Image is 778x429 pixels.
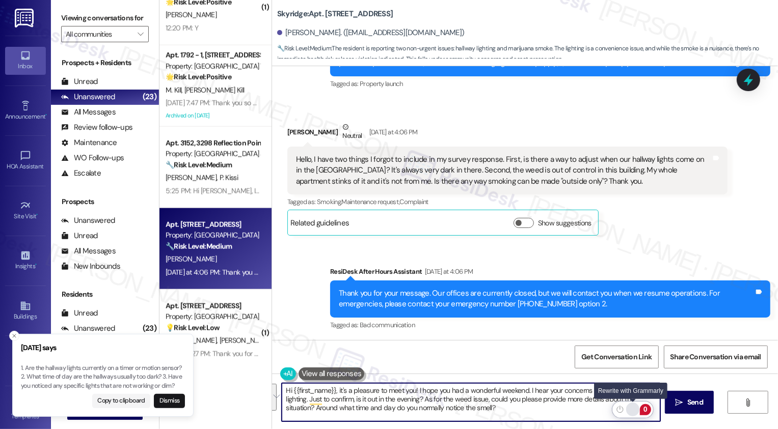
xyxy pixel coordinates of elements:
div: ResiDesk After Hours Assistant [330,266,770,280]
a: Site Visit • [5,197,46,224]
i:  [138,30,143,38]
span: [PERSON_NAME] Kill [184,85,244,95]
div: (23) [140,89,159,105]
div: Maintenance [61,137,117,148]
div: Tagged as: [287,194,728,209]
button: Get Conversation Link [575,346,658,368]
button: Share Conversation via email [664,346,768,368]
div: 12:20 PM: Y [166,23,198,33]
strong: 💡 Risk Level: Low [166,323,220,332]
p: 1. Are the hallway lights currently on a timer or motion sensor? 2. What time of day are the hall... [21,364,185,391]
span: [PERSON_NAME] [166,254,217,264]
span: Get Conversation Link [581,352,652,362]
strong: 🔧 Risk Level: Medium [166,242,232,251]
div: Apt. [STREET_ADDRESS] [166,219,260,230]
textarea: To enrich screen reader interactions, please activate Accessibility in Grammarly extension settings [282,383,660,421]
div: Hello, I have two things I forgot to include in my survey response. First, is there a way to adju... [296,154,711,187]
span: • [45,111,47,119]
div: Unread [61,76,98,87]
span: Property launch [360,79,403,88]
div: [DATE] 7:47 PM: Thank you so much [PERSON_NAME], we appreciate you, your time, your consideration... [166,98,687,107]
span: • [37,211,38,218]
div: [PERSON_NAME] [287,122,728,147]
div: Related guidelines [290,218,350,233]
div: Apt. 3152, 3298 Reflection Pointe [166,138,260,149]
div: Property: [GEOGRAPHIC_DATA] [166,230,260,241]
i:  [744,398,752,407]
div: Unanswered [61,323,115,334]
i:  [676,398,683,407]
b: Skyridge: Apt. [STREET_ADDRESS] [277,9,393,19]
div: Residents [51,289,159,300]
div: WO Follow-ups [61,153,124,163]
a: Inbox [5,47,46,74]
div: (23) [140,321,159,336]
div: Property: [GEOGRAPHIC_DATA] at [GEOGRAPHIC_DATA] [166,149,260,159]
div: Unread [61,231,98,241]
div: Review follow-ups [61,122,132,133]
div: Neutral [340,122,364,143]
strong: 🌟 Risk Level: Positive [166,72,231,81]
span: Bad communication [360,321,415,329]
div: Property: [GEOGRAPHIC_DATA] [166,311,260,322]
div: Escalate [61,168,101,179]
span: [PERSON_NAME] [219,336,270,345]
div: Unread [61,308,98,319]
div: Unanswered [61,215,115,226]
div: Prospects + Residents [51,58,159,68]
a: Buildings [5,297,46,325]
div: Property: [GEOGRAPHIC_DATA] Townhomes [166,61,260,72]
span: [PERSON_NAME] [166,10,217,19]
strong: 🔧 Risk Level: Medium [166,160,232,169]
span: Send [687,397,703,408]
div: New Inbounds [61,261,120,272]
div: 5:25 PM: Hi [PERSON_NAME], I hope you had a wonderful weekend! Thanks for the update! I'm glad th... [166,186,754,195]
span: • [35,261,37,268]
span: Share Conversation via email [670,352,761,362]
span: Maintenance request , [342,197,400,206]
button: Dismiss [154,394,185,408]
div: All Messages [61,107,116,118]
span: Smoking , [317,197,342,206]
div: All Messages [61,246,116,256]
h3: [DATE] says [21,342,185,353]
div: Apt. 1792 - 1, [STREET_ADDRESS] [166,50,260,61]
div: Prospects [51,196,159,207]
div: [DATE] at 4:06 PM [367,127,418,137]
label: Viewing conversations for [61,10,149,26]
span: P. Kissi [219,173,237,182]
span: : The resident is reporting two non-urgent issues: hallway lighting and marijuana smoke. The ligh... [277,43,778,65]
div: [DATE] at 4:06 PM [422,266,473,277]
img: ResiDesk Logo [15,9,36,27]
input: All communities [66,26,132,42]
div: Thank you for your message. Our offices are currently closed, but we will contact you when we res... [339,288,754,310]
div: Archived on [DATE] [165,109,261,122]
a: Leads [5,347,46,375]
span: [PERSON_NAME] [166,173,220,182]
span: Complaint [400,197,428,206]
a: HOA Assistant [5,147,46,175]
strong: 🔧 Risk Level: Medium [277,44,331,52]
div: [PERSON_NAME]. ([EMAIL_ADDRESS][DOMAIN_NAME]) [277,27,465,38]
a: Templates • [5,397,46,424]
div: Tagged as: [330,318,770,332]
button: Send [665,391,714,414]
button: Close toast [9,331,19,341]
div: Unanswered [61,92,115,102]
button: Copy to clipboard [92,394,151,408]
div: Tagged as: [330,76,770,91]
div: Apt. [STREET_ADDRESS] [166,301,260,311]
label: Show suggestions [538,218,592,228]
span: M. Kill [166,85,184,95]
a: Insights • [5,247,46,274]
